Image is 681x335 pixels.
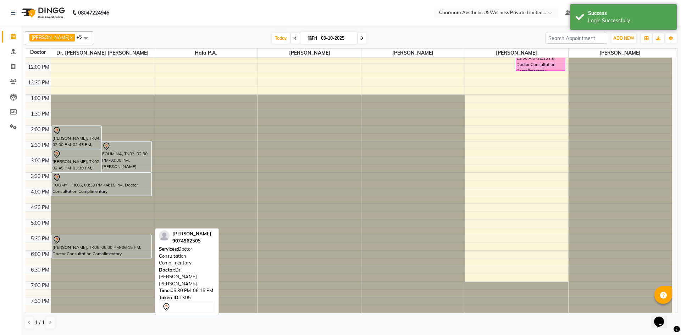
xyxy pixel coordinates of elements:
button: ADD NEW [611,33,636,43]
a: x [70,34,73,40]
div: Doctor [25,49,51,56]
div: [PERSON_NAME], TK05, 05:30 PM-06:15 PM, Doctor Consultation Complimentary [52,235,151,258]
img: profile [159,230,170,241]
span: Token ID: [159,295,179,300]
div: 1:30 PM [29,110,51,118]
div: 9074962505 [172,238,211,245]
div: 4:30 PM [29,204,51,211]
div: 12:30 PM [27,79,51,86]
input: 2025-10-03 [319,33,354,44]
div: Success [588,10,671,17]
div: Dr. [PERSON_NAME] [PERSON_NAME] [159,267,215,287]
div: 3:30 PM [29,173,51,180]
span: [PERSON_NAME] [258,49,361,57]
div: 1:00 PM [29,95,51,102]
div: [PERSON_NAME], TK02, 02:45 PM-03:30 PM, Doctor Consultation Complimentary [52,150,101,172]
span: Dr. [PERSON_NAME] [PERSON_NAME] [51,49,154,57]
span: [PERSON_NAME] [465,49,568,57]
div: FOUMINA, TK03, 02:30 PM-03:30 PM, [PERSON_NAME] [102,142,151,172]
div: 6:30 PM [29,266,51,274]
div: 7:00 PM [29,282,51,289]
div: [PERSON_NAME], TK07, 11:30 AM-12:15 PM, Doctor Consultation Complimentary [516,48,565,71]
span: Fri [306,35,319,41]
div: 7:30 PM [29,297,51,305]
div: 6:00 PM [29,251,51,258]
span: [PERSON_NAME] [569,49,672,57]
span: Services: [159,246,178,252]
div: TK05 [159,294,215,301]
div: Login Successfully. [588,17,671,24]
span: 1 / 1 [35,319,45,326]
b: 08047224946 [78,3,109,23]
input: Search Appointment [545,33,607,44]
div: 5:00 PM [29,219,51,227]
span: Time: [159,287,171,293]
div: 5:30 PM [29,235,51,242]
span: Today [272,33,290,44]
div: FOUMY ., TK06, 03:30 PM-04:15 PM, Doctor Consultation Complimentary [52,173,151,195]
iframe: chat widget [651,307,674,328]
div: 12:00 PM [27,63,51,71]
span: Hala P.A. [154,49,258,57]
div: 4:00 PM [29,188,51,196]
div: [PERSON_NAME], TK04, 02:00 PM-02:45 PM, Doctor Consultation Complimentary [52,126,101,149]
span: [PERSON_NAME] [172,231,211,236]
span: [PERSON_NAME] [32,34,70,40]
span: ADD NEW [613,35,634,41]
div: 3:00 PM [29,157,51,164]
div: 2:00 PM [29,126,51,133]
div: 05:30 PM-06:15 PM [159,287,215,294]
span: +5 [76,34,87,40]
img: logo [18,3,67,23]
span: [PERSON_NAME] [361,49,465,57]
span: Doctor Consultation Complimentary [159,246,192,266]
div: 2:30 PM [29,141,51,149]
span: Doctor: [159,267,175,273]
